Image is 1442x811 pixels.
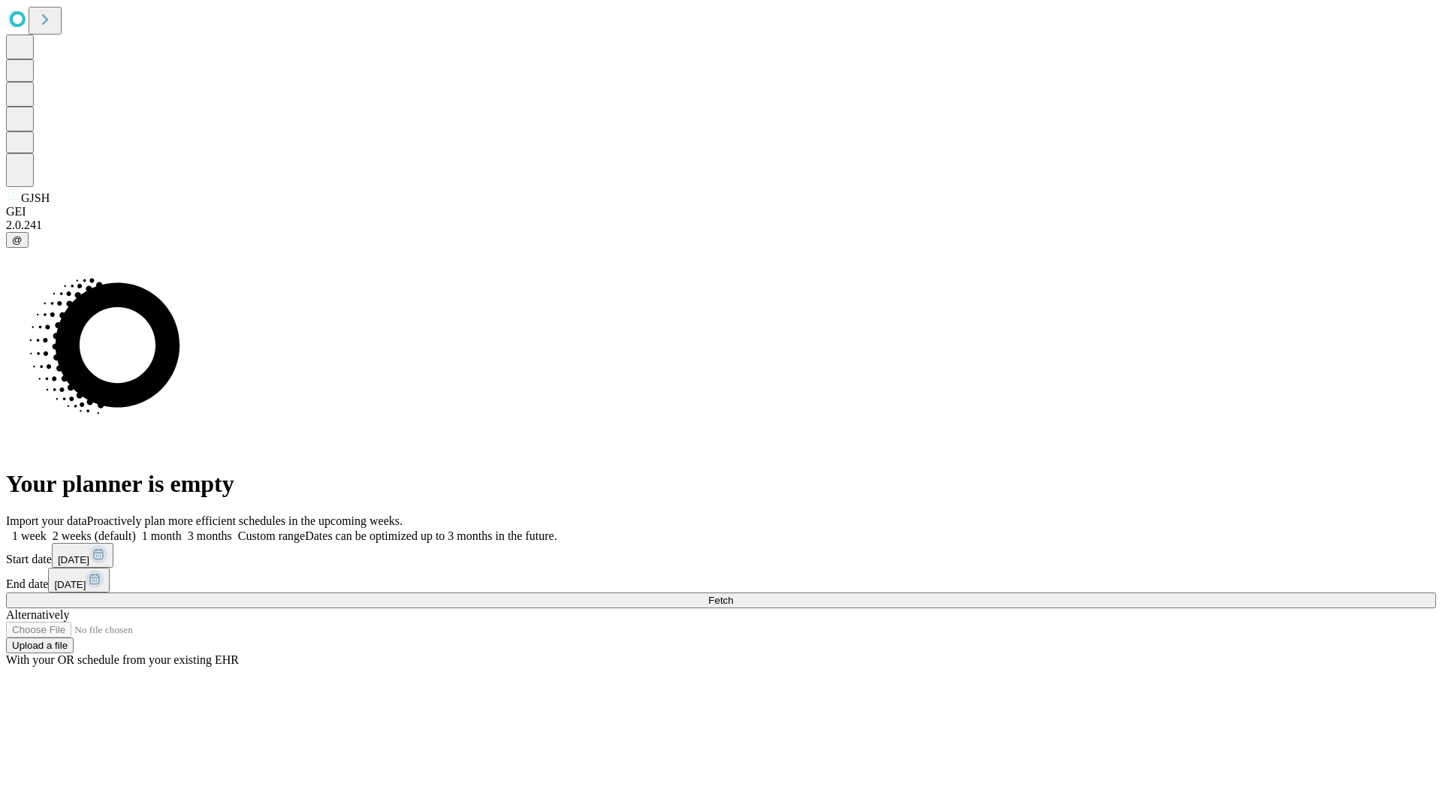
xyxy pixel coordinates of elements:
div: Start date [6,543,1436,568]
span: [DATE] [54,579,86,590]
button: Upload a file [6,638,74,653]
span: GJSH [21,191,50,204]
span: Custom range [238,529,305,542]
button: [DATE] [52,543,113,568]
div: GEI [6,205,1436,219]
span: 2 weeks (default) [53,529,136,542]
button: Fetch [6,592,1436,608]
span: 3 months [188,529,232,542]
h1: Your planner is empty [6,470,1436,498]
span: 1 week [12,529,47,542]
div: 2.0.241 [6,219,1436,232]
span: Alternatively [6,608,69,621]
span: [DATE] [58,554,89,565]
span: With your OR schedule from your existing EHR [6,653,239,666]
span: Import your data [6,514,87,527]
span: Proactively plan more efficient schedules in the upcoming weeks. [87,514,403,527]
span: @ [12,234,23,246]
button: [DATE] [48,568,110,592]
button: @ [6,232,29,248]
span: Dates can be optimized up to 3 months in the future. [305,529,557,542]
div: End date [6,568,1436,592]
span: 1 month [142,529,182,542]
span: Fetch [708,595,733,606]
